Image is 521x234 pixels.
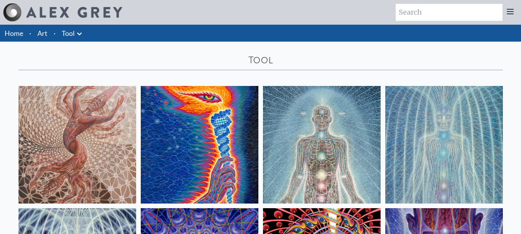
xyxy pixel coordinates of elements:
a: Tool [62,28,75,39]
li: · [51,25,59,42]
input: Search [396,4,502,21]
a: Home [5,29,23,37]
div: Tool [19,54,503,66]
li: · [26,25,34,42]
a: Art [37,28,47,39]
